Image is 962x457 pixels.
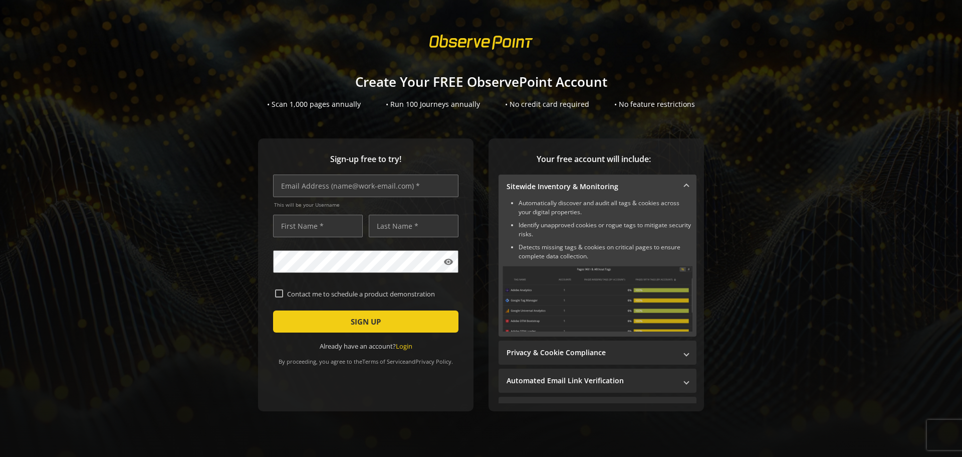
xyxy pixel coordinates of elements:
div: Sitewide Inventory & Monitoring [499,199,696,337]
mat-panel-title: Automated Email Link Verification [507,376,676,386]
label: Contact me to schedule a product demonstration [283,289,456,298]
mat-panel-title: Sitewide Inventory & Monitoring [507,182,676,192]
mat-icon: visibility [443,257,453,267]
mat-expansion-panel-header: Sitewide Inventory & Monitoring [499,175,696,199]
a: Terms of Service [362,358,405,365]
img: Sitewide Inventory & Monitoring [503,266,692,332]
div: Already have an account? [273,342,458,351]
li: Detects missing tags & cookies on critical pages to ensure complete data collection. [519,243,692,261]
button: SIGN UP [273,311,458,333]
mat-expansion-panel-header: Performance Monitoring with Web Vitals [499,397,696,421]
span: Sign-up free to try! [273,154,458,165]
a: Login [396,342,412,351]
span: Your free account will include: [499,154,689,165]
div: • No credit card required [505,99,589,109]
div: • No feature restrictions [614,99,695,109]
mat-panel-title: Privacy & Cookie Compliance [507,348,676,358]
input: First Name * [273,215,363,237]
div: By proceeding, you agree to the and . [273,351,458,365]
li: Automatically discover and audit all tags & cookies across your digital properties. [519,199,692,217]
div: • Run 100 Journeys annually [386,99,480,109]
div: • Scan 1,000 pages annually [267,99,361,109]
mat-expansion-panel-header: Privacy & Cookie Compliance [499,341,696,365]
input: Email Address (name@work-email.com) * [273,175,458,197]
a: Privacy Policy [415,358,451,365]
input: Last Name * [369,215,458,237]
span: SIGN UP [351,313,381,331]
li: Identify unapproved cookies or rogue tags to mitigate security risks. [519,221,692,239]
span: This will be your Username [274,201,458,208]
mat-expansion-panel-header: Automated Email Link Verification [499,369,696,393]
